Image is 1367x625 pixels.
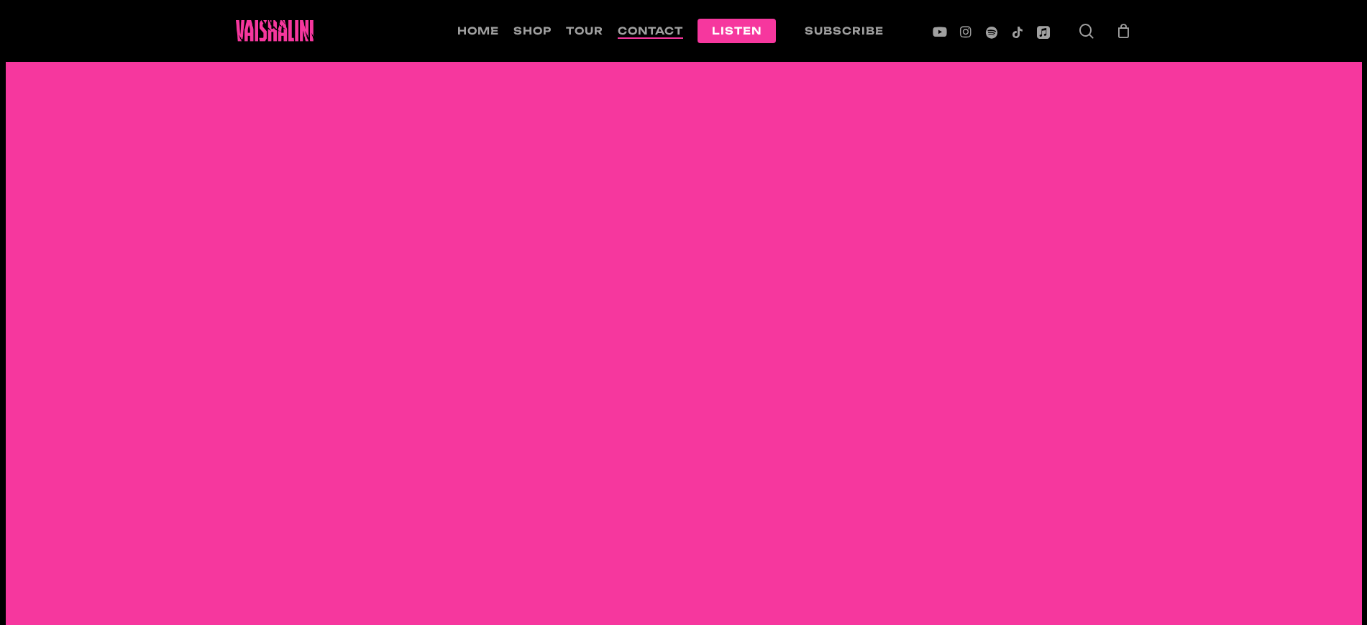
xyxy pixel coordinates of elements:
[805,24,884,37] span: Subscribe
[236,20,314,42] img: Vaishalini
[618,24,683,37] a: contact
[698,24,776,37] a: listen
[790,24,898,37] a: Subscribe
[457,24,499,37] a: home
[513,24,552,37] a: shop
[1115,23,1131,39] a: Cart
[566,24,603,37] a: tour
[712,24,762,37] span: listen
